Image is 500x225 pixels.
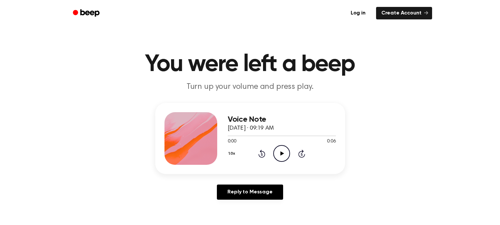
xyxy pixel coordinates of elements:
a: Reply to Message [217,185,283,200]
h1: You were left a beep [81,53,419,76]
p: Turn up your volume and press play. [124,82,377,92]
span: [DATE] · 09:19 AM [228,125,274,131]
a: Log in [344,6,372,21]
h3: Voice Note [228,115,336,124]
button: 1.0x [228,148,238,159]
span: 0:00 [228,138,236,145]
a: Create Account [376,7,432,19]
span: 0:06 [327,138,336,145]
a: Beep [68,7,105,20]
